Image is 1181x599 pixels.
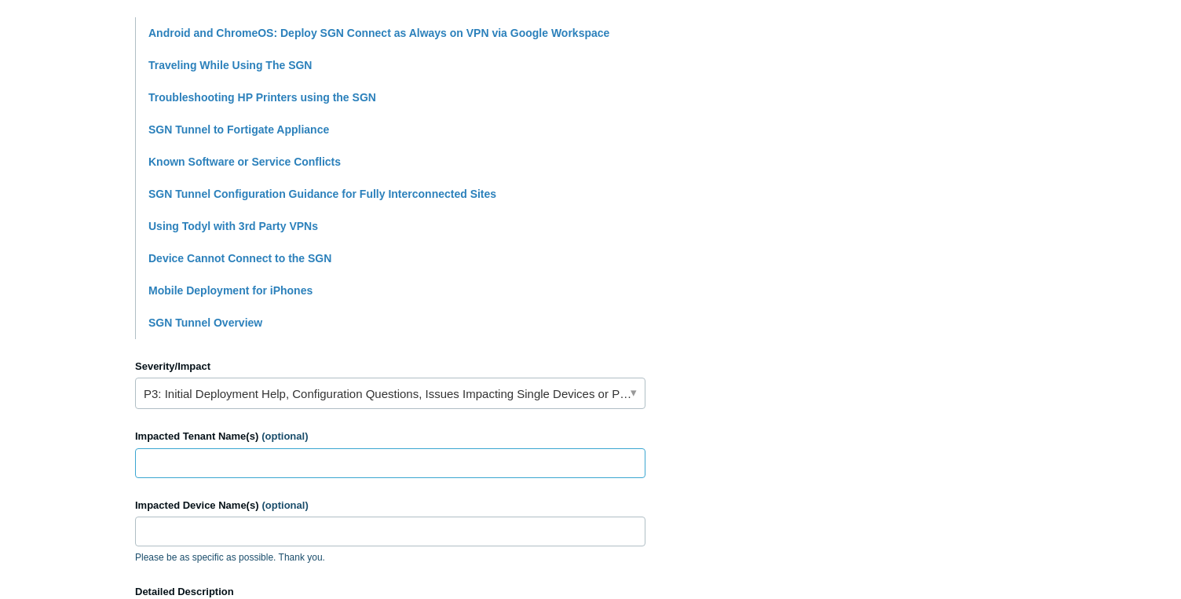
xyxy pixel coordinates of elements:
[148,59,312,71] a: Traveling While Using The SGN
[148,188,496,200] a: SGN Tunnel Configuration Guidance for Fully Interconnected Sites
[148,123,329,136] a: SGN Tunnel to Fortigate Appliance
[148,155,341,168] a: Known Software or Service Conflicts
[262,499,309,511] span: (optional)
[148,316,262,329] a: SGN Tunnel Overview
[148,252,331,265] a: Device Cannot Connect to the SGN
[148,91,376,104] a: Troubleshooting HP Printers using the SGN
[148,220,318,232] a: Using Todyl with 3rd Party VPNs
[148,284,313,297] a: Mobile Deployment for iPhones
[135,429,645,444] label: Impacted Tenant Name(s)
[135,498,645,513] label: Impacted Device Name(s)
[135,378,645,409] a: P3: Initial Deployment Help, Configuration Questions, Issues Impacting Single Devices or Past Out...
[135,359,645,374] label: Severity/Impact
[261,430,308,442] span: (optional)
[135,550,645,564] p: Please be as specific as possible. Thank you.
[148,27,609,39] a: Android and ChromeOS: Deploy SGN Connect as Always on VPN via Google Workspace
